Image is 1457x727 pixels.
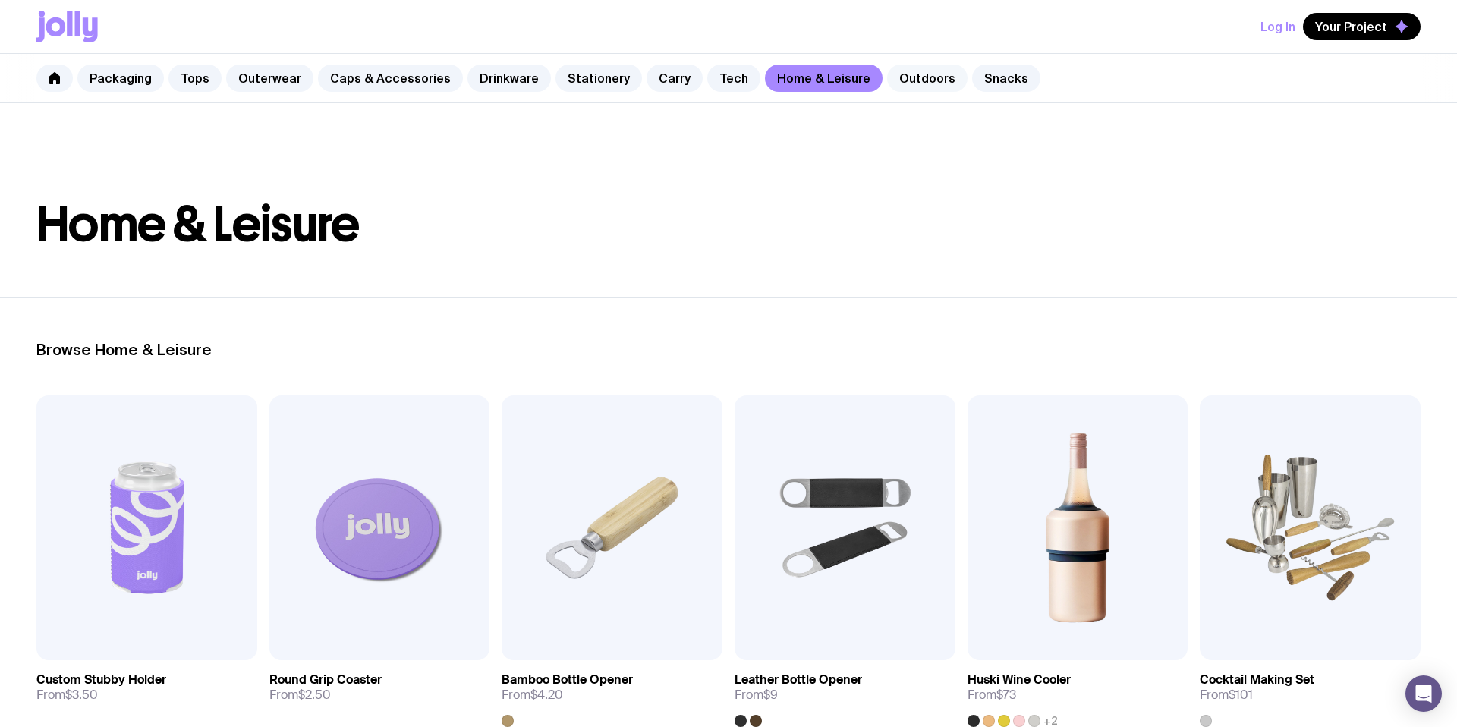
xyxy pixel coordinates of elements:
[1043,715,1058,727] span: +2
[269,660,490,715] a: Round Grip CoasterFrom$2.50
[65,687,98,703] span: $3.50
[502,660,722,727] a: Bamboo Bottle OpenerFrom$4.20
[968,688,1016,703] span: From
[887,65,968,92] a: Outdoors
[1260,13,1295,40] button: Log In
[972,65,1040,92] a: Snacks
[298,687,331,703] span: $2.50
[735,660,955,727] a: Leather Bottle OpenerFrom$9
[996,687,1016,703] span: $73
[502,672,633,688] h3: Bamboo Bottle Opener
[555,65,642,92] a: Stationery
[968,672,1071,688] h3: Huski Wine Cooler
[1200,688,1253,703] span: From
[36,688,98,703] span: From
[36,200,1421,249] h1: Home & Leisure
[36,341,1421,359] h2: Browse Home & Leisure
[502,688,563,703] span: From
[226,65,313,92] a: Outerwear
[36,660,257,715] a: Custom Stubby HolderFrom$3.50
[968,660,1188,727] a: Huski Wine CoolerFrom$73+2
[765,65,883,92] a: Home & Leisure
[77,65,164,92] a: Packaging
[269,672,382,688] h3: Round Grip Coaster
[1315,19,1387,34] span: Your Project
[763,687,778,703] span: $9
[1200,660,1421,727] a: Cocktail Making SetFrom$101
[1405,675,1442,712] div: Open Intercom Messenger
[1303,13,1421,40] button: Your Project
[36,672,166,688] h3: Custom Stubby Holder
[530,687,563,703] span: $4.20
[707,65,760,92] a: Tech
[647,65,703,92] a: Carry
[735,688,778,703] span: From
[735,672,862,688] h3: Leather Bottle Opener
[269,688,331,703] span: From
[1229,687,1253,703] span: $101
[168,65,222,92] a: Tops
[467,65,551,92] a: Drinkware
[318,65,463,92] a: Caps & Accessories
[1200,672,1314,688] h3: Cocktail Making Set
